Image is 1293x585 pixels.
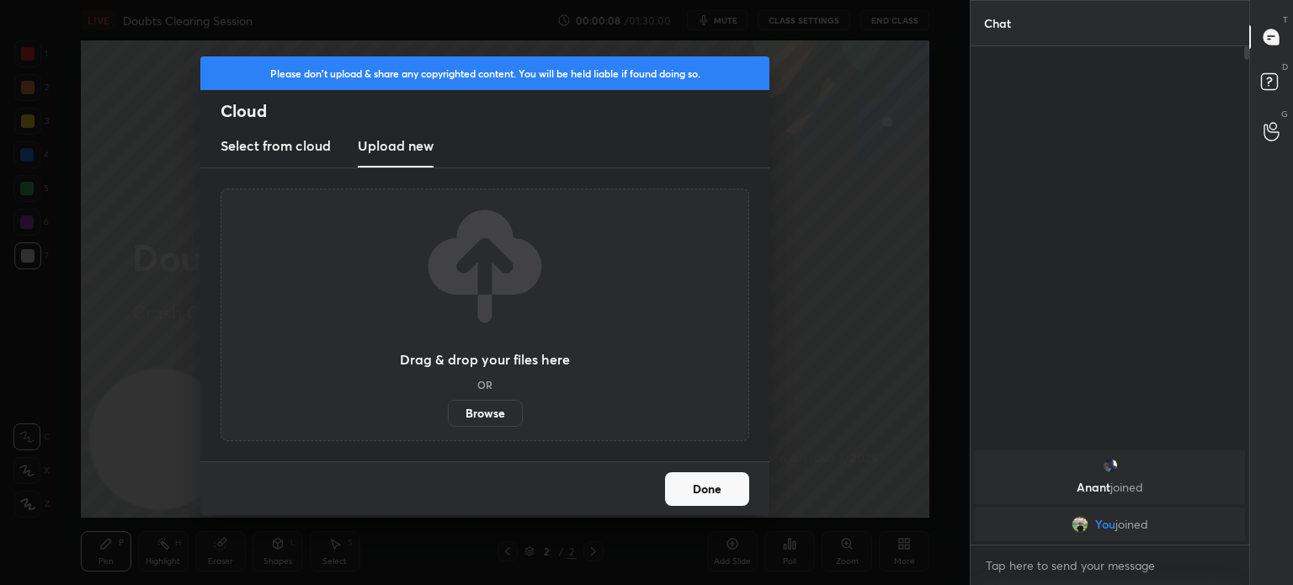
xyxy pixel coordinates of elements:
p: Anant [985,481,1235,494]
h5: OR [477,380,492,390]
span: joined [1110,479,1143,495]
p: D [1282,61,1288,73]
h2: Cloud [221,100,769,122]
h3: Upload new [358,136,434,156]
div: Please don't upload & share any copyrighted content. You will be held liable if found doing so. [200,56,769,90]
img: aa419200d6aa4929b282e401b06677f4.jpg [1102,457,1119,474]
div: grid [971,447,1249,545]
span: joined [1115,518,1148,531]
img: 2782fdca8abe4be7a832ca4e3fcd32a4.jpg [1072,516,1088,533]
p: Chat [971,1,1024,45]
button: Done [665,472,749,506]
span: You [1095,518,1115,531]
p: T [1283,13,1288,26]
h3: Select from cloud [221,136,331,156]
p: G [1281,108,1288,120]
h3: Drag & drop your files here [400,353,570,366]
